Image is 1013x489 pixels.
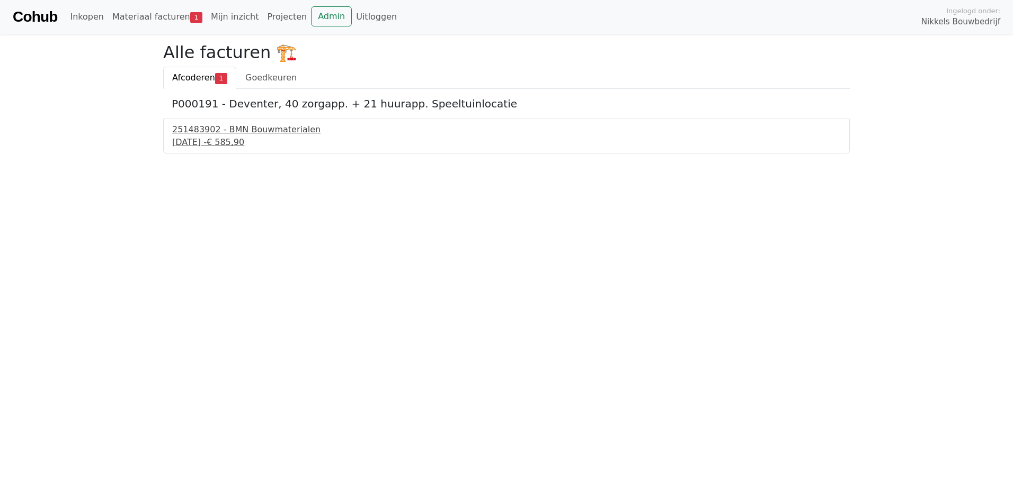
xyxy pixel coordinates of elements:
span: Ingelogd onder: [946,6,1000,16]
a: Mijn inzicht [207,6,263,28]
h2: Alle facturen 🏗️ [163,42,850,62]
a: Admin [311,6,352,26]
span: 1 [215,73,227,84]
a: Projecten [263,6,311,28]
span: Goedkeuren [245,73,297,83]
a: Cohub [13,4,57,30]
a: Afcoderen1 [163,67,236,89]
h5: P000191 - Deventer, 40 zorgapp. + 21 huurapp. Speeltuinlocatie [172,97,841,110]
a: Materiaal facturen1 [108,6,207,28]
div: [DATE] - [172,136,841,149]
span: 1 [190,12,202,23]
a: Uitloggen [352,6,401,28]
span: Nikkels Bouwbedrijf [921,16,1000,28]
a: 251483902 - BMN Bouwmaterialen[DATE] -€ 585,90 [172,123,841,149]
a: Goedkeuren [236,67,306,89]
div: 251483902 - BMN Bouwmaterialen [172,123,841,136]
span: € 585,90 [207,137,244,147]
span: Afcoderen [172,73,215,83]
a: Inkopen [66,6,108,28]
